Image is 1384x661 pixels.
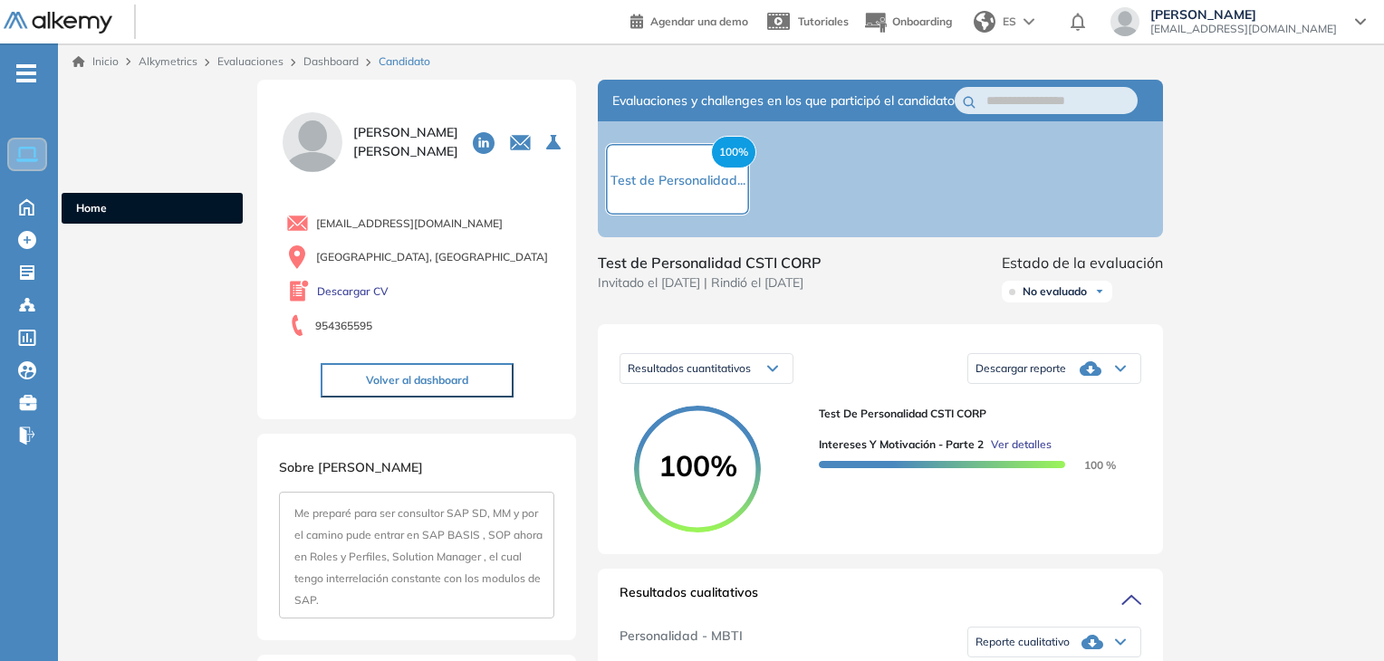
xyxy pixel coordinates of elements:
button: Volver al dashboard [321,363,514,398]
img: Logo [4,12,112,34]
span: Candidato [379,53,430,70]
span: [EMAIL_ADDRESS][DOMAIN_NAME] [1150,22,1337,36]
span: [EMAIL_ADDRESS][DOMAIN_NAME] [316,216,503,232]
button: Onboarding [863,3,952,42]
span: 954365595 [315,318,372,334]
a: Agendar una demo [630,9,748,31]
img: arrow [1024,18,1034,25]
span: Estado de la evaluación [1002,252,1163,273]
span: Test de Personalidad... [610,172,745,188]
span: Invitado el [DATE] | Rindió el [DATE] [598,273,822,292]
a: Descargar CV [317,283,389,300]
button: Ver detalles [984,436,1052,453]
span: Resultados cualitativos [620,583,758,612]
span: Resultados cuantitativos [628,361,751,375]
span: [PERSON_NAME] [PERSON_NAME] [353,123,458,161]
span: Test de Personalidad CSTI CORP [819,406,1127,422]
span: Agendar una demo [650,14,748,28]
a: Inicio [72,53,119,70]
a: Evaluaciones [217,54,284,68]
img: Ícono de flecha [1094,286,1105,297]
img: PROFILE_MENU_LOGO_USER [279,109,346,176]
span: ES [1003,14,1016,30]
span: Evaluaciones y challenges en los que participó el candidato [612,91,955,110]
span: 100 % [1062,458,1116,472]
span: Ver detalles [991,436,1052,453]
span: Me preparé para ser consultor SAP SD, MM y por el camino pude entrar en SAP BASIS , SOP ahora en ... [294,506,543,607]
span: Tutoriales [798,14,849,28]
span: Alkymetrics [139,54,197,68]
span: 100% [711,136,756,168]
img: world [974,11,995,33]
span: Onboarding [892,14,952,28]
span: [PERSON_NAME] [1150,7,1337,22]
span: 100% [634,451,761,480]
span: Sobre [PERSON_NAME] [279,459,423,475]
i: - [16,72,36,75]
span: [GEOGRAPHIC_DATA], [GEOGRAPHIC_DATA] [316,249,548,265]
span: No evaluado [1023,284,1087,299]
span: Personalidad - MBTI [620,627,743,657]
span: Test de Personalidad CSTI CORP [598,252,822,273]
span: Intereses y Motivación - Parte 2 [819,436,984,453]
a: Dashboard [303,54,359,68]
span: Descargar reporte [976,361,1066,376]
span: Home [76,200,228,216]
span: Reporte cualitativo [976,635,1070,649]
